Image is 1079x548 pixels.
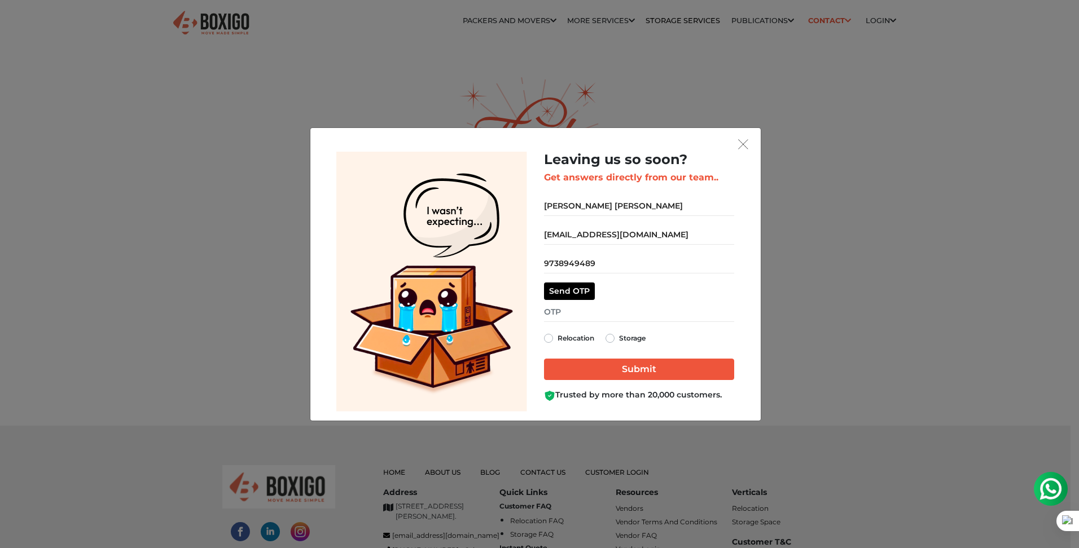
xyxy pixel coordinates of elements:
[738,139,748,149] img: exit
[544,172,734,183] h3: Get answers directly from our team..
[544,225,734,245] input: Mail Id
[558,332,594,345] label: Relocation
[544,359,734,380] input: Submit
[11,11,34,34] img: whatsapp-icon.svg
[544,389,734,401] div: Trusted by more than 20,000 customers.
[544,254,734,273] input: Mobile No
[544,390,555,401] img: Boxigo Customer Shield
[544,282,595,300] button: Send OTP
[336,152,527,412] img: Lead Welcome Image
[544,302,734,322] input: OTP
[619,332,646,345] label: Storage
[544,152,734,168] h2: Leaving us so soon?
[544,196,734,216] input: Your Name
